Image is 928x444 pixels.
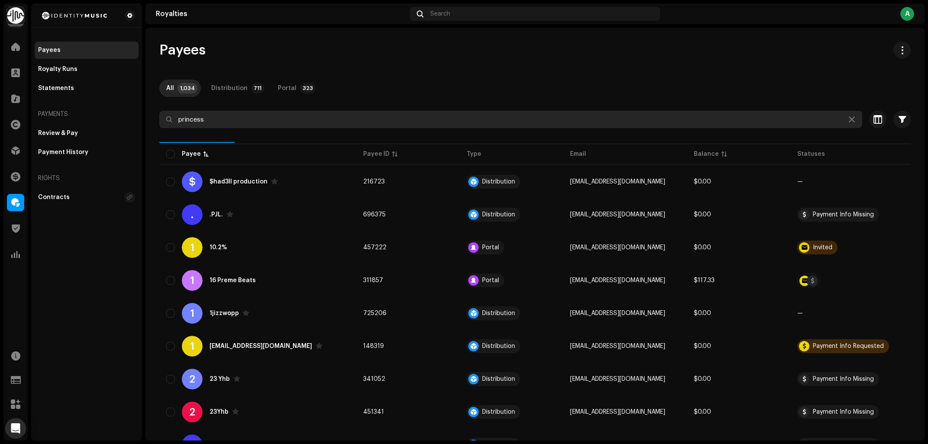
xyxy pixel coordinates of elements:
[694,409,711,415] span: $0.00
[177,83,197,93] p-badge: 1,034
[570,409,665,415] span: iam23Yhb@gmail.com
[482,409,515,415] div: Distribution
[209,409,229,415] div: 23Yhb
[900,7,914,21] div: A
[363,409,384,415] span: 451341
[209,310,239,316] div: 1jizzwopp
[570,376,665,382] span: princetonttaylor@gmail.com
[38,194,70,201] div: Contracts
[694,343,711,349] span: $0.00
[363,310,387,316] span: 725206
[38,130,78,137] div: Review & Pay
[159,42,206,59] span: Payees
[797,310,904,316] re-a-table-badge: —
[482,310,515,316] div: Distribution
[482,179,515,185] div: Distribution
[570,245,665,251] span: tranquilteddymusic@gmail.com
[209,343,312,349] div: 1stmusiccopy@gmail.com
[182,402,203,422] div: 2
[570,212,665,218] span: pranjalipatil0211@gmail.com
[35,42,139,59] re-m-nav-item: Payees
[570,310,665,316] span: projectbaby6655@gmail.com
[182,270,203,291] div: 1
[570,343,665,349] span: nagpuriarkestra@gmail.com
[35,189,139,206] re-m-nav-item: Contracts
[363,179,385,185] span: 216723
[38,10,111,21] img: 2d8271db-5505-4223-b535-acbbe3973654
[363,277,383,283] span: 311857
[430,10,450,17] span: Search
[363,376,385,382] span: 341052
[694,310,711,316] span: $0.00
[182,303,203,324] div: 1
[182,204,203,225] div: .
[251,83,264,93] p-badge: 711
[813,376,874,382] div: Payment Info Missing
[156,10,406,17] div: Royalties
[35,144,139,161] re-m-nav-item: Payment History
[482,376,515,382] div: Distribution
[182,150,201,158] div: Payee
[209,245,227,251] div: 10.2%
[209,376,230,382] div: 23 Yhb
[797,179,904,185] re-a-table-badge: —
[35,168,139,189] re-a-nav-header: Rights
[363,212,386,218] span: 696375
[182,171,203,192] div: $
[209,179,267,185] div: $had3ll production
[300,83,316,93] p-badge: 323
[166,80,174,97] div: All
[35,80,139,97] re-m-nav-item: Statements
[482,245,499,251] div: Portal
[813,343,884,349] div: Payment Info Requested
[570,277,665,283] span: ohhmesz@gmail.com
[482,277,499,283] div: Portal
[35,61,139,78] re-m-nav-item: Royalty Runs
[38,47,61,54] div: Payees
[570,179,665,185] span: whitboylynn@gmail.com
[211,80,248,97] div: Distribution
[7,7,24,24] img: 0f74c21f-6d1c-4dbc-9196-dbddad53419e
[182,369,203,389] div: 2
[813,409,874,415] div: Payment Info Missing
[813,245,832,251] div: Invited
[35,104,139,125] re-a-nav-header: Payments
[363,245,387,251] span: 457222
[363,343,384,349] span: 148319
[159,111,862,128] input: Search
[694,212,711,218] span: $0.00
[35,125,139,142] re-m-nav-item: Review & Pay
[38,85,74,92] div: Statements
[694,376,711,382] span: $0.00
[5,418,26,439] div: Open Intercom Messenger
[209,212,223,218] div: .PJL.
[694,245,711,251] span: $0.00
[482,343,515,349] div: Distribution
[209,277,256,283] div: 16 Preme Beats
[813,212,874,218] div: Payment Info Missing
[182,336,203,357] div: 1
[694,277,715,283] span: $117.33
[482,212,515,218] div: Distribution
[694,150,719,158] div: Balance
[38,149,88,156] div: Payment History
[182,237,203,258] div: 1
[278,80,296,97] div: Portal
[363,150,390,158] div: Payee ID
[38,66,77,73] div: Royalty Runs
[694,179,711,185] span: $0.00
